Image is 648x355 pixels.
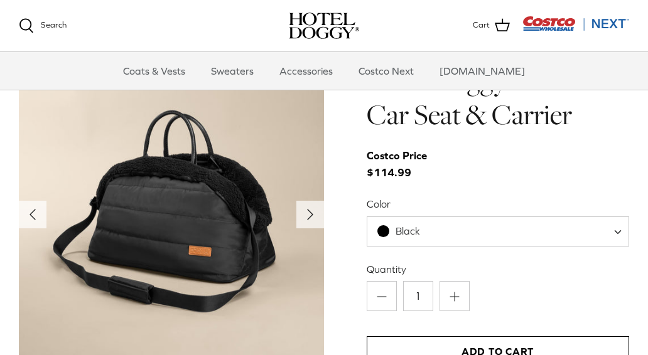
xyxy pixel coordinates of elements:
[200,52,265,90] a: Sweaters
[403,281,433,311] input: Quantity
[367,147,427,164] div: Costco Price
[289,13,359,39] a: hoteldoggy.com hoteldoggycom
[367,197,629,211] label: Color
[473,18,510,34] a: Cart
[367,62,629,133] h1: Hotel Doggy Deluxe Car Seat & Carrier
[367,225,445,238] span: Black
[19,18,67,33] a: Search
[296,201,324,228] button: Next
[268,52,344,90] a: Accessories
[396,225,420,236] span: Black
[41,20,67,29] span: Search
[19,201,46,228] button: Previous
[522,24,629,33] a: Visit Costco Next
[367,262,629,276] label: Quantity
[473,19,490,32] span: Cart
[367,216,629,246] span: Black
[289,13,359,39] img: hoteldoggycom
[522,16,629,31] img: Costco Next
[428,52,536,90] a: [DOMAIN_NAME]
[347,52,425,90] a: Costco Next
[367,147,440,181] span: $114.99
[112,52,197,90] a: Coats & Vests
